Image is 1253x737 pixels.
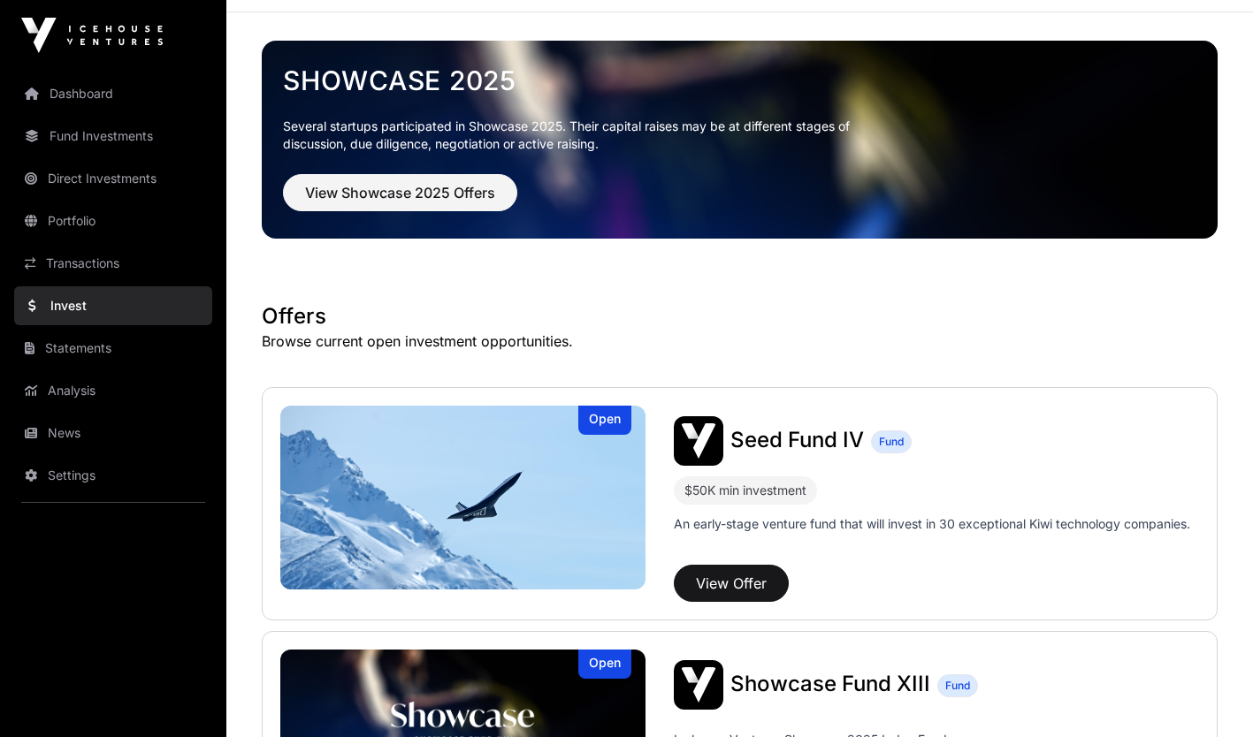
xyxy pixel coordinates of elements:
p: Browse current open investment opportunities. [262,331,1218,352]
a: Transactions [14,244,212,283]
a: Statements [14,329,212,368]
img: Showcase 2025 [262,41,1218,239]
span: View Showcase 2025 Offers [305,182,495,203]
span: Seed Fund IV [730,427,864,452]
a: Dashboard [14,74,212,113]
span: Showcase Fund XIII [730,671,930,696]
div: Open [578,406,631,435]
a: News [14,414,212,452]
p: An early-stage venture fund that will invest in 30 exceptional Kiwi technology companies. [674,515,1190,533]
h1: Offers [262,302,1218,331]
div: Open [578,650,631,679]
a: Direct Investments [14,159,212,198]
img: Seed Fund IV [280,406,646,589]
iframe: Chat Widget [1165,652,1253,737]
button: View Offer [674,565,789,602]
div: $50K min investment [674,476,817,505]
img: Seed Fund IV [674,416,723,466]
button: View Showcase 2025 Offers [283,174,517,211]
a: Portfolio [14,201,212,240]
a: Invest [14,286,212,325]
img: Showcase Fund XIII [674,660,723,710]
div: $50K min investment [684,480,806,501]
span: Fund [945,679,970,693]
a: Fund Investments [14,117,212,156]
a: Showcase 2025 [283,65,1196,96]
a: Showcase Fund XIII [730,673,930,696]
a: Settings [14,456,212,495]
a: View Showcase 2025 Offers [283,192,517,209]
a: Seed Fund IV [730,429,864,452]
a: Seed Fund IVOpen [280,406,646,589]
p: Several startups participated in Showcase 2025. Their capital raises may be at different stages o... [283,118,877,153]
span: Fund [879,435,904,449]
img: Icehouse Ventures Logo [21,18,163,53]
a: Analysis [14,371,212,410]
